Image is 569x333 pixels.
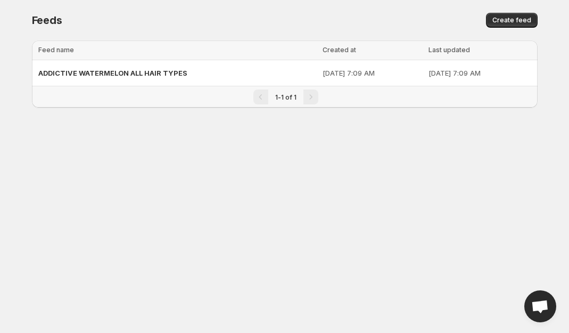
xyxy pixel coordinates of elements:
[323,68,422,78] p: [DATE] 7:09 AM
[524,290,556,322] div: Open chat
[38,46,74,54] span: Feed name
[323,46,356,54] span: Created at
[486,13,538,28] button: Create feed
[32,86,538,108] nav: Pagination
[38,69,187,77] span: ADDICTIVE WATERMELON ALL HAIR TYPES
[428,68,531,78] p: [DATE] 7:09 AM
[275,93,296,101] span: 1-1 of 1
[492,16,531,25] span: Create feed
[32,14,62,27] span: Feeds
[428,46,470,54] span: Last updated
